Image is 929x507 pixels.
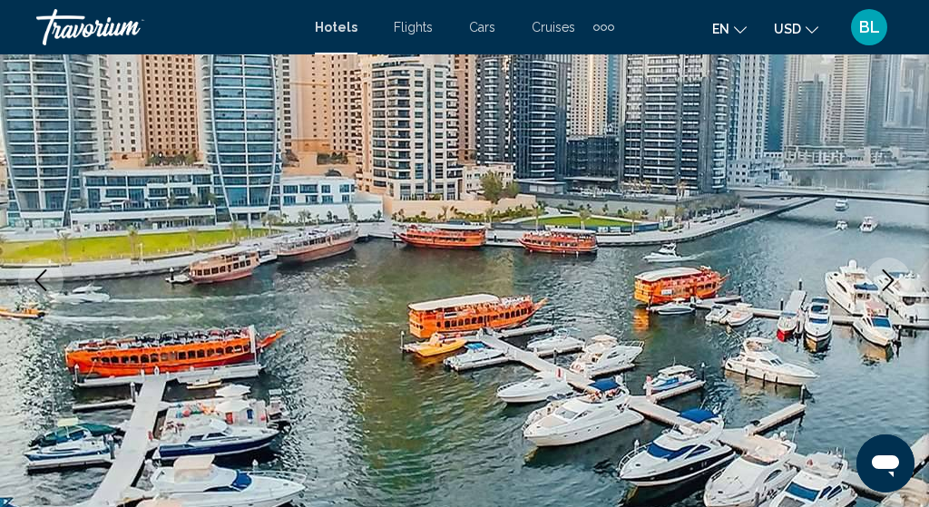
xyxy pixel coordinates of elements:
[712,15,747,42] button: Change language
[859,18,880,36] span: BL
[394,20,433,34] a: Flights
[315,20,357,34] a: Hotels
[865,258,911,303] button: Next image
[856,434,914,492] iframe: Botón para iniciar la ventana de mensajería
[774,15,818,42] button: Change currency
[18,258,64,303] button: Previous image
[593,13,614,42] button: Extra navigation items
[532,20,575,34] a: Cruises
[846,8,893,46] button: User Menu
[774,22,801,36] span: USD
[712,22,729,36] span: en
[469,20,495,34] a: Cars
[36,9,297,45] a: Travorium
